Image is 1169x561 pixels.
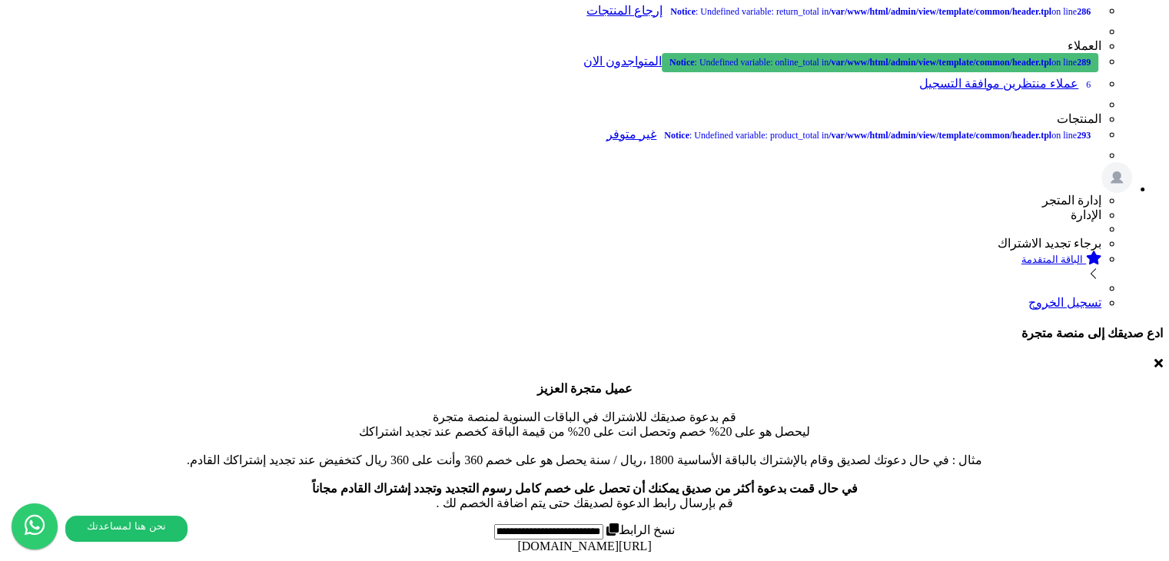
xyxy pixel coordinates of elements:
li: الإدارة [6,207,1101,222]
span: 6 [1078,75,1098,95]
span: : Undefined variable: return_total in on line [663,2,1098,22]
li: العملاء [6,38,1101,53]
div: [URL][DOMAIN_NAME] [6,539,1163,553]
a: 6عملاء منتظرين موافقة التسجيل [919,77,1101,90]
b: 289 [1077,57,1091,68]
b: Notice [670,6,696,17]
a: الباقة المتقدمة [6,251,1101,281]
a: Notice: Undefined variable: online_total in/var/www/html/admin/view/template/common/header.tplon ... [583,55,1101,68]
a: Notice: Undefined variable: product_total in/var/www/html/admin/view/template/common/header.tplon... [606,128,1101,141]
h4: ادع صديقك إلى منصة متجرة [6,326,1163,340]
small: الباقة المتقدمة [1021,254,1083,265]
li: برجاء تجديد الاشتراك [6,236,1101,251]
b: 286 [1077,6,1091,17]
span: إدارة المتجر [1042,194,1101,207]
a: تسجيل الخروج [1028,296,1101,309]
b: 293 [1077,130,1091,141]
b: في حال قمت بدعوة أكثر من صديق يمكنك أن تحصل على خصم كامل رسوم التجديد وتجدد إشتراك القادم مجاناً [312,482,858,495]
span: : Undefined variable: product_total in on line [656,126,1098,145]
a: Notice: Undefined variable: return_total in/var/www/html/admin/view/template/common/header.tplon ... [586,4,1101,17]
b: عميل متجرة العزيز [537,382,633,395]
b: /var/www/html/admin/view/template/common/header.tpl [829,130,1051,141]
p: قم بدعوة صديقك للاشتراك في الباقات السنوية لمنصة متجرة ليحصل هو على 20% خصم وتحصل انت على 20% من ... [6,381,1163,510]
li: المنتجات [6,111,1101,126]
b: Notice [664,130,689,141]
label: نسخ الرابط [603,523,675,536]
b: /var/www/html/admin/view/template/common/header.tpl [829,6,1051,17]
b: Notice [669,57,695,68]
span: : Undefined variable: online_total in on line [662,53,1098,72]
b: /var/www/html/admin/view/template/common/header.tpl [829,57,1051,68]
